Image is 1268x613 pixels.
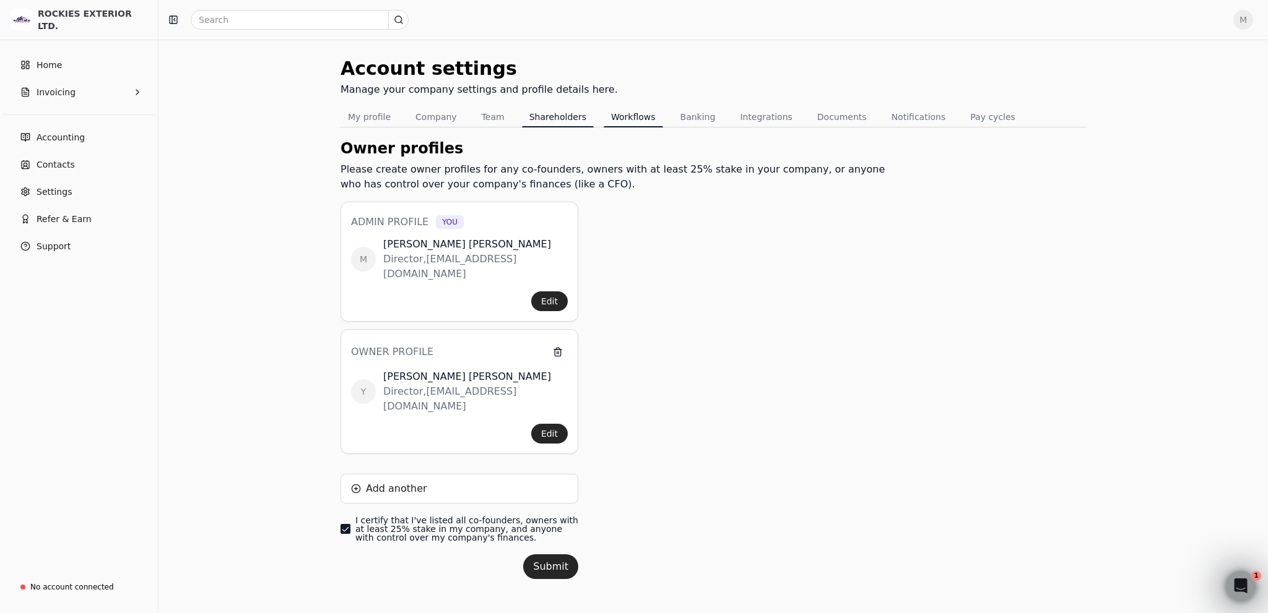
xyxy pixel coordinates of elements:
div: Please create owner profiles for any co-founders, owners with at least 25% stake in your company,... [341,162,895,192]
nav: Tabs [341,107,1086,127]
div: ROCKIES EXTERIOR LTD. [38,7,147,32]
span: Invoicing [37,86,76,99]
button: Pay cycles [963,107,1023,127]
a: Contacts [5,152,153,177]
button: Integrations [732,107,799,127]
button: Invoicing [5,80,153,105]
button: Edit [531,291,568,311]
button: Shareholders [522,107,594,127]
button: Add another [341,474,578,504]
a: Settings [5,179,153,204]
a: Accounting [5,125,153,150]
div: [PERSON_NAME] [PERSON_NAME] [383,237,568,252]
span: Settings [37,186,72,199]
span: M [351,247,376,272]
button: Refer & Earn [5,207,153,231]
button: Support [5,234,153,259]
button: Documents [810,107,874,127]
div: Director , [EMAIL_ADDRESS][DOMAIN_NAME] [383,384,568,414]
span: Accounting [37,131,85,144]
span: You [442,216,458,228]
div: Account settings [341,54,618,82]
span: Y [351,379,376,404]
div: No account connected [30,581,114,593]
span: 1 [1251,571,1261,581]
span: Support [37,240,71,253]
button: My profile [341,107,398,127]
button: Edit [531,424,568,444]
button: Notifications [884,107,953,127]
a: Home [5,53,153,77]
img: 9e6611d6-0330-4e31-90bd-30bf537b7a04.png [11,9,33,31]
span: Refer & Earn [37,213,92,226]
span: Home [37,59,62,72]
button: Workflows [604,107,663,127]
div: Manage your company settings and profile details here. [341,82,618,97]
a: No account connected [5,576,153,598]
button: Company [408,107,464,127]
div: [PERSON_NAME] [PERSON_NAME] [383,369,568,384]
iframe: Intercom live chat [1226,571,1256,601]
div: Owner profiles [341,137,895,160]
label: I certify that I've listed all co-founders, owners with at least 25% stake in my company, and any... [355,516,578,542]
h3: Owner profile [351,342,433,362]
button: M [1233,10,1253,30]
button: Banking [673,107,723,127]
div: Director , [EMAIL_ADDRESS][DOMAIN_NAME] [383,252,568,281]
span: Contacts [37,158,75,171]
button: Team [474,107,512,127]
button: Submit [523,554,578,579]
input: Search [191,10,409,30]
h3: Admin profile [351,215,464,229]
